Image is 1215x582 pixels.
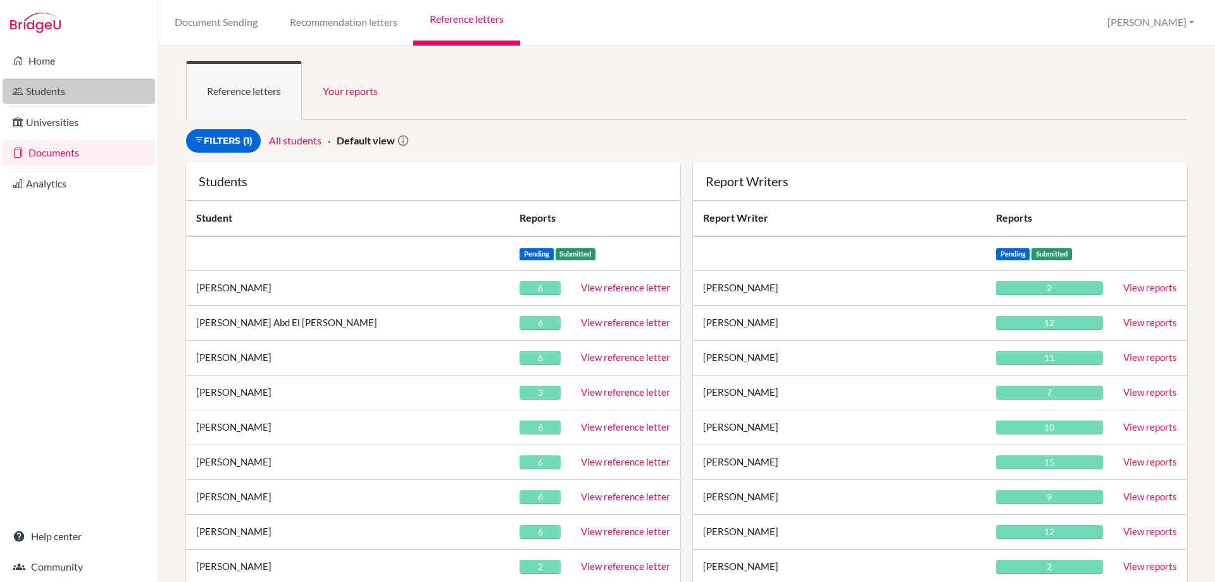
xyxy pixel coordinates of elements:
td: [PERSON_NAME] [186,376,509,410]
a: View reports [1123,282,1177,293]
div: 6 [520,490,561,504]
td: [PERSON_NAME] [693,445,986,480]
div: 6 [520,421,561,434]
a: View reports [1123,491,1177,502]
a: Your reports [302,61,399,120]
a: View reference letter [581,386,670,398]
div: 6 [520,281,561,295]
a: View reports [1123,456,1177,467]
td: [PERSON_NAME] [693,376,986,410]
a: Students [3,79,155,104]
a: Analytics [3,171,155,196]
a: View reports [1123,421,1177,433]
div: 3 [520,386,561,400]
th: Reports [509,201,680,236]
a: View reports [1123,560,1177,572]
div: 12 [996,525,1103,539]
a: View reports [1123,351,1177,363]
td: [PERSON_NAME] [186,271,509,306]
a: Home [3,48,155,73]
a: All students [269,134,321,146]
a: Community [3,554,155,579]
th: Report Writer [693,201,986,236]
th: Reports [986,201,1113,236]
img: Bridge-U [10,13,61,33]
span: Submitted [556,248,596,260]
div: 12 [996,316,1103,330]
div: Students [199,175,668,187]
span: Pending [996,248,1030,260]
div: 2 [996,281,1103,295]
a: View reference letter [581,351,670,363]
td: [PERSON_NAME] Abd El [PERSON_NAME] [186,306,509,341]
a: View reports [1123,526,1177,537]
td: [PERSON_NAME] [693,306,986,341]
td: [PERSON_NAME] [693,515,986,550]
a: Filters (1) [186,129,261,153]
a: View reference letter [581,282,670,293]
a: Reference letters [186,61,302,120]
strong: Default view [337,134,395,146]
td: [PERSON_NAME] [693,410,986,445]
div: Report Writers [706,175,1174,187]
button: [PERSON_NAME] [1102,11,1200,34]
div: 7 [996,386,1103,400]
span: Submitted [1031,248,1072,260]
a: View reference letter [581,456,670,467]
div: 6 [520,316,561,330]
td: [PERSON_NAME] [186,445,509,480]
td: [PERSON_NAME] [693,480,986,515]
div: 10 [996,421,1103,434]
div: 6 [520,455,561,469]
a: View reports [1123,386,1177,398]
div: 6 [520,525,561,539]
a: View reference letter [581,526,670,537]
div: 9 [996,490,1103,504]
div: 11 [996,351,1103,365]
div: 2 [520,560,561,574]
span: Pending [520,248,554,260]
td: [PERSON_NAME] [693,271,986,306]
td: [PERSON_NAME] [693,341,986,376]
div: 2 [996,560,1103,574]
td: [PERSON_NAME] [186,480,509,515]
a: Universities [3,110,155,135]
a: View reference letter [581,317,670,328]
td: [PERSON_NAME] [186,410,509,445]
div: 6 [520,351,561,365]
a: Documents [3,140,155,165]
a: View reports [1123,317,1177,328]
th: Student [186,201,509,236]
a: Help center [3,524,155,549]
td: [PERSON_NAME] [186,341,509,376]
a: View reference letter [581,491,670,502]
div: 15 [996,455,1103,469]
td: [PERSON_NAME] [186,515,509,550]
a: View reference letter [581,421,670,433]
a: View reference letter [581,560,670,572]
